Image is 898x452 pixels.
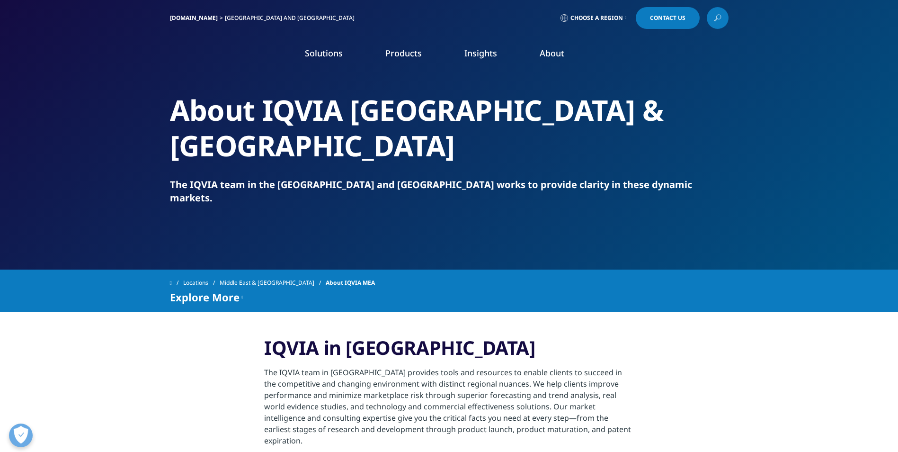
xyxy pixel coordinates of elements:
[225,14,358,22] div: [GEOGRAPHIC_DATA] and [GEOGRAPHIC_DATA]
[464,47,497,59] a: Insights
[636,7,700,29] a: Contact Us
[385,47,422,59] a: Products
[220,274,326,291] a: Middle East & [GEOGRAPHIC_DATA]
[170,92,729,163] h2: About IQVIA [GEOGRAPHIC_DATA] & [GEOGRAPHIC_DATA]
[249,33,729,78] nav: Primary
[170,291,240,303] span: Explore More
[305,47,343,59] a: Solutions
[540,47,564,59] a: About
[170,14,218,22] a: [DOMAIN_NAME]
[264,367,634,452] p: The IQVIA team in [GEOGRAPHIC_DATA] provides tools and resources to enable clients to succeed in ...
[183,274,220,291] a: Locations
[650,15,685,21] span: Contact Us
[326,274,375,291] span: About IQVIA MEA
[264,336,634,367] h3: IQVIA in [GEOGRAPHIC_DATA]
[170,178,729,205] div: The IQVIA team in the [GEOGRAPHIC_DATA] and [GEOGRAPHIC_DATA] works to provide clarity in these d...
[9,424,33,447] button: Open Preferences
[570,14,623,22] span: Choose a Region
